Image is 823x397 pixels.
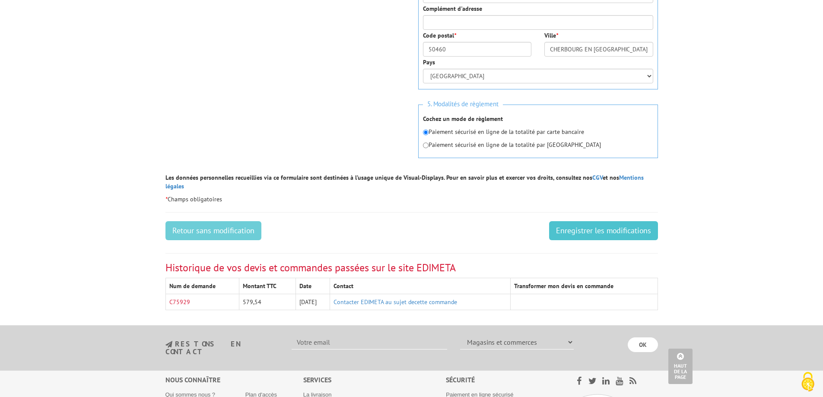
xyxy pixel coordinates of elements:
[510,278,658,294] th: Transformer mon devis en commande
[296,294,330,310] td: [DATE]
[423,58,435,67] label: Pays
[423,140,653,149] p: Paiement sécurisé en ligne de la totalité par [GEOGRAPHIC_DATA]
[165,174,644,190] a: Mentions légales
[793,368,823,397] button: Cookies (fenêtre modale)
[544,31,558,40] label: Ville
[239,278,296,294] th: Montant TTC
[239,294,296,310] td: 579,54
[165,375,303,385] div: Nous connaître
[330,278,511,294] th: Contact
[296,278,330,294] th: Date
[165,195,658,203] p: Champs obligatoires
[165,278,239,294] th: Num de demande
[423,31,456,40] label: Code postal
[423,98,503,110] span: 5. Modalités de règlement
[303,375,446,385] div: Services
[292,335,447,349] input: Votre email
[592,174,603,181] a: CGV
[165,341,172,348] img: newsletter.jpg
[334,298,457,306] a: Contacter EDIMETA au sujet decette commande
[165,340,279,356] h3: restons en contact
[165,262,658,273] h3: Historique de vos devis et commandes passées sur le site EDIMETA
[169,298,190,306] a: C75929
[423,4,482,13] label: Complément d'adresse
[423,127,653,136] p: Paiement sécurisé en ligne de la totalité par carte bancaire
[165,221,261,240] a: Retour sans modification
[549,221,658,240] input: Enregistrer les modifications
[423,115,503,123] strong: Cochez un mode de règlement
[628,337,658,352] input: OK
[165,174,644,190] strong: Les données personnelles recueillies via ce formulaire sont destinées à l’usage unique de Visual-...
[797,371,819,393] img: Cookies (fenêtre modale)
[446,375,554,385] div: Sécurité
[668,349,693,384] a: Haut de la page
